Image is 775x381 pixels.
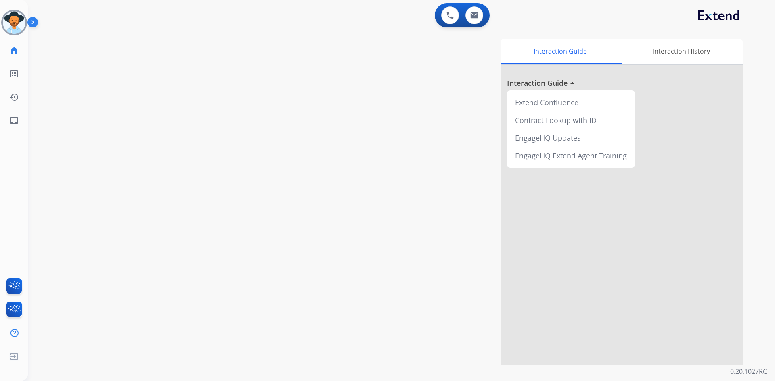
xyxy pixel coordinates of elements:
div: Interaction History [620,39,743,64]
mat-icon: inbox [9,116,19,125]
p: 0.20.1027RC [730,366,767,376]
div: Extend Confluence [510,94,632,111]
mat-icon: home [9,46,19,55]
mat-icon: history [9,92,19,102]
div: EngageHQ Updates [510,129,632,147]
mat-icon: list_alt [9,69,19,79]
div: EngageHQ Extend Agent Training [510,147,632,164]
div: Interaction Guide [501,39,620,64]
div: Contract Lookup with ID [510,111,632,129]
img: avatar [3,11,25,34]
